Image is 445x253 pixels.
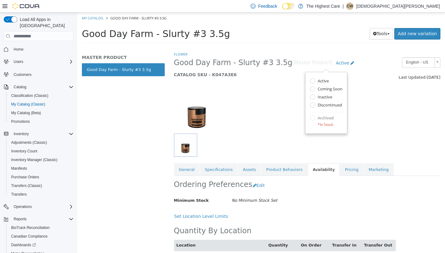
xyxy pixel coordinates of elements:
img: 150 [97,75,143,121]
span: Inventory Count [9,147,74,155]
button: Operations [11,203,34,210]
span: Canadian Compliance [9,233,74,240]
span: BioTrack Reconciliation [9,224,74,231]
a: Transfer Out [287,230,316,235]
span: Purchase Orders [9,173,74,181]
a: Transfers [9,191,29,198]
span: Operations [14,204,32,209]
a: Canadian Compliance [9,233,50,240]
span: BioTrack Reconciliation [11,225,50,230]
button: Edit [175,167,191,179]
button: Operations [1,202,76,211]
span: My Catalog (Classic) [9,101,74,108]
img: Cova [12,3,40,9]
a: Marketing [286,151,316,164]
span: Inventory [11,130,74,138]
small: [Master Product] [215,48,255,53]
span: Operations [11,203,74,210]
span: My Catalog (Beta) [11,110,41,115]
a: Transfer In [255,230,281,235]
span: Promotions [11,119,30,124]
a: Manifests [9,165,29,172]
span: Purchase Orders [11,175,39,180]
span: Inventory Manager (Classic) [9,156,74,164]
span: Inventory Manager (Classic) [11,157,57,162]
span: Catalog [11,83,74,91]
button: Inventory [11,130,31,138]
span: Home [11,45,74,53]
button: Purchase Orders [6,173,76,181]
span: Good Day Farm - Slurty #3 3.5g [97,45,215,55]
button: Location [99,230,120,236]
button: Customers [1,70,76,79]
p: *In Stock [239,109,265,115]
button: Transfers [6,190,76,199]
span: Last Updated: [321,62,350,67]
button: Canadian Compliance [6,232,76,241]
button: Inventory Count [6,147,76,156]
button: Transfers (Classic) [6,181,76,190]
a: Home [11,46,26,53]
a: Transfers (Classic) [9,182,44,189]
span: Transfers [9,191,74,198]
span: Dashboards [11,243,36,247]
button: Reports [1,215,76,223]
span: Reports [11,215,74,223]
button: Manifests [6,164,76,173]
span: Customers [14,72,32,77]
a: Inventory Count [9,147,40,155]
span: Active [259,48,272,53]
h2: Quantity By Location [97,214,174,223]
span: Good Day Farm - Slurty #3 3.5g [33,3,89,8]
span: Transfers [11,192,27,197]
span: Home [14,47,23,52]
span: Reports [14,217,27,222]
span: Manifests [11,166,27,171]
p: The Highest Care [306,2,340,10]
button: Promotions [6,117,76,126]
a: Purchase Orders [9,173,42,181]
button: Inventory [1,130,76,138]
span: Adjustments (Classic) [9,139,74,146]
a: General [97,151,122,164]
input: Dark Mode [282,3,295,10]
span: Customers [11,70,74,78]
span: Minimum Stock [97,185,132,190]
button: Home [1,45,76,54]
span: [DATE] [350,62,363,67]
a: Dashboards [6,241,76,249]
span: English - US [325,45,355,55]
a: Active [255,45,281,56]
a: Customers [11,71,34,78]
span: CW [347,2,353,10]
a: Good Day Farm - Slurty #3 3.5g [5,51,87,64]
a: English - US [325,45,363,55]
span: Manifests [9,165,74,172]
a: Dashboards [9,241,38,249]
span: Classification (Classic) [11,93,49,98]
span: Canadian Compliance [11,234,48,239]
button: Users [11,58,26,65]
span: Dashboards [9,241,74,249]
span: Inventory [14,131,29,136]
a: Specifications [123,151,160,164]
p: | [343,2,344,10]
button: Catalog [1,83,76,91]
button: Users [1,57,76,66]
div: Christian Wroten [346,2,354,10]
span: My Catalog (Classic) [11,102,45,107]
span: Load All Apps in [GEOGRAPHIC_DATA] [17,16,74,29]
a: My Catalog [5,3,26,8]
label: Inactive [239,82,255,88]
button: Set Location Level Limits [97,198,155,209]
button: Catalog [11,83,29,91]
button: Reports [11,215,29,223]
h2: Ordering Preferences [97,167,175,177]
a: Pricing [263,151,286,164]
span: Transfers (Classic) [11,183,42,188]
a: Inventory Manager (Classic) [9,156,60,164]
a: Quantity [191,230,212,235]
a: My Catalog (Beta) [9,109,44,117]
a: Product Behaviors [184,151,230,164]
a: Flower [97,39,110,44]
